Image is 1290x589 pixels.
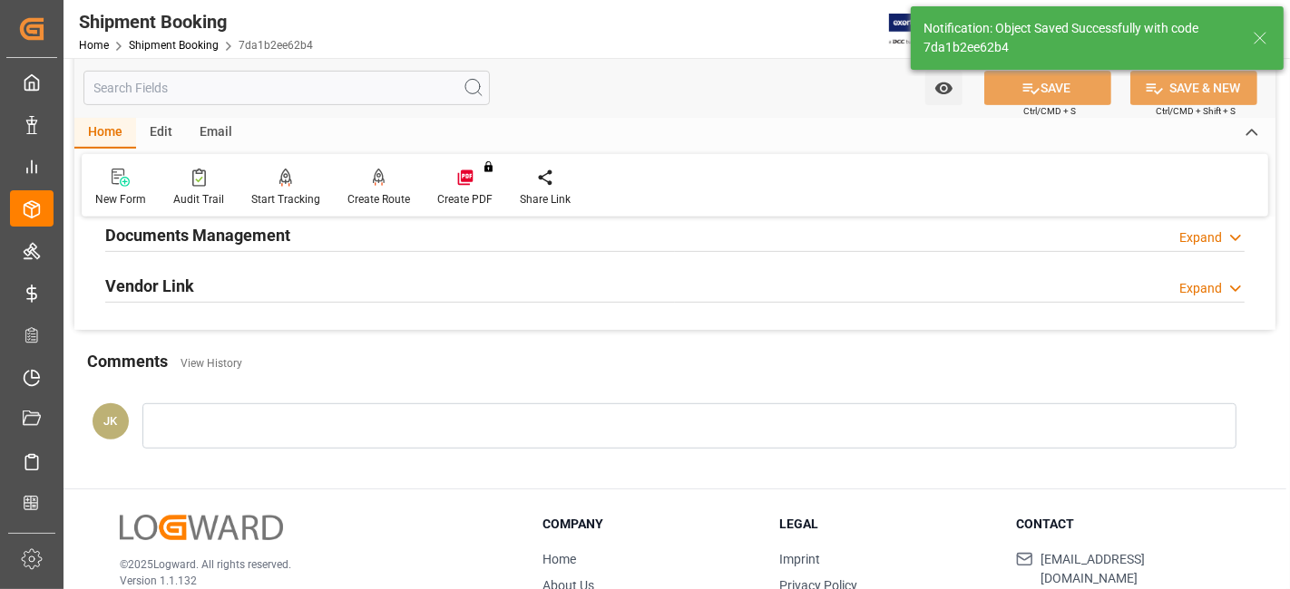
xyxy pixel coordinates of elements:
span: JK [104,414,118,428]
div: Home [74,118,136,149]
button: open menu [925,71,963,105]
div: Edit [136,118,186,149]
a: Imprint [779,552,820,566]
div: Audit Trail [173,191,224,208]
a: View History [181,357,242,370]
a: Home [542,552,576,566]
h2: Documents Management [105,223,290,247]
button: SAVE [984,71,1111,105]
h3: Company [542,515,757,534]
h2: Comments [87,349,168,373]
span: Ctrl/CMD + Shift + S [1156,104,1236,118]
div: Expand [1179,228,1222,247]
span: Ctrl/CMD + S [1023,104,1076,118]
div: Notification: Object Saved Successfully with code 7da1b2ee62b4 [924,19,1236,57]
h3: Contact [1016,515,1230,534]
div: Expand [1179,279,1222,298]
p: Version 1.1.132 [120,573,497,589]
p: © 2025 Logward. All rights reserved. [120,556,497,573]
div: Create Route [347,191,410,208]
div: New Form [95,191,146,208]
input: Search Fields [83,71,490,105]
img: Exertis%20JAM%20-%20Email%20Logo.jpg_1722504956.jpg [889,14,952,45]
h3: Legal [779,515,993,534]
div: Start Tracking [251,191,320,208]
a: Shipment Booking [129,39,219,52]
img: Logward Logo [120,515,283,541]
span: [EMAIL_ADDRESS][DOMAIN_NAME] [1041,550,1230,588]
a: Home [79,39,109,52]
button: SAVE & NEW [1130,71,1257,105]
div: Share Link [520,191,571,208]
div: Email [186,118,246,149]
h2: Vendor Link [105,274,194,298]
div: Shipment Booking [79,8,313,35]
